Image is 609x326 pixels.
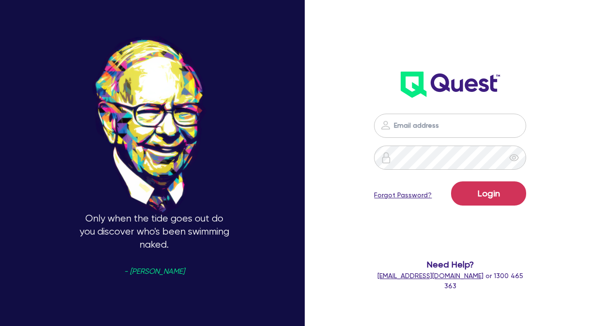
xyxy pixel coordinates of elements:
span: - [PERSON_NAME] [124,268,185,275]
span: or 1300 465 363 [377,272,523,290]
img: wH2k97JdezQIQAAAABJRU5ErkJggg== [401,72,500,98]
img: icon-password [380,119,391,131]
button: Login [451,181,526,206]
a: [EMAIL_ADDRESS][DOMAIN_NAME] [377,272,484,280]
input: Email address [374,114,526,138]
span: Need Help? [374,258,526,271]
span: eye [509,153,519,163]
img: icon-password [380,152,392,163]
a: Forgot Password? [374,190,432,200]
